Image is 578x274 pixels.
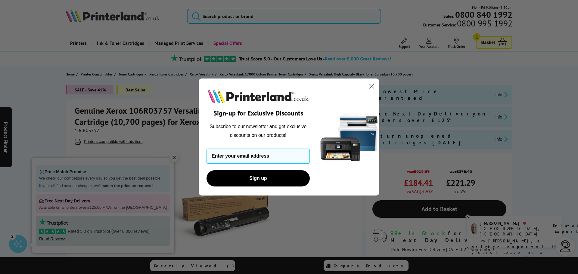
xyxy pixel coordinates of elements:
[207,88,310,104] img: Printerland.co.uk
[207,149,310,164] input: Enter your email address
[366,81,377,91] button: Close dialog
[213,109,303,117] span: Sign-up for Exclusive Discounts
[207,170,310,186] button: Sign up
[319,79,379,195] img: 5290a21f-4df8-4860-95f4-ea1e8d0e8904.png
[210,124,307,137] span: Subscribe to our newsletter and get exclusive discounts on our products!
